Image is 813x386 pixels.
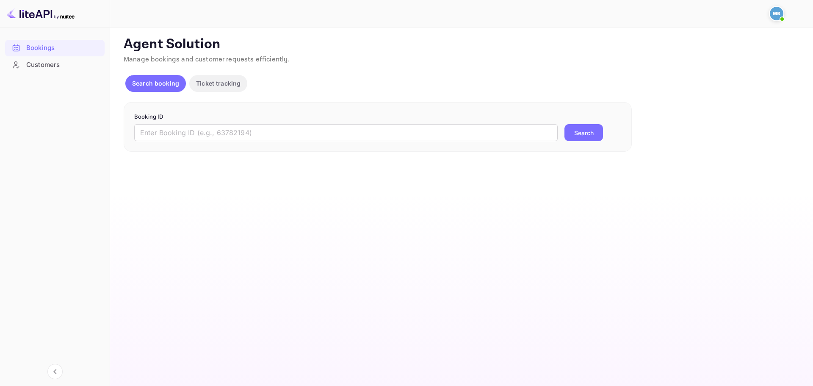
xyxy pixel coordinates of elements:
img: LiteAPI logo [7,7,75,20]
p: Ticket tracking [196,79,241,88]
p: Search booking [132,79,179,88]
div: Customers [5,57,105,73]
div: Bookings [5,40,105,56]
button: Collapse navigation [47,364,63,379]
img: Mohcine Belkhir [770,7,783,20]
p: Booking ID [134,113,621,121]
input: Enter Booking ID (e.g., 63782194) [134,124,558,141]
a: Customers [5,57,105,72]
button: Search [564,124,603,141]
span: Manage bookings and customer requests efficiently. [124,55,290,64]
div: Customers [26,60,100,70]
div: Bookings [26,43,100,53]
p: Agent Solution [124,36,798,53]
a: Bookings [5,40,105,56]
